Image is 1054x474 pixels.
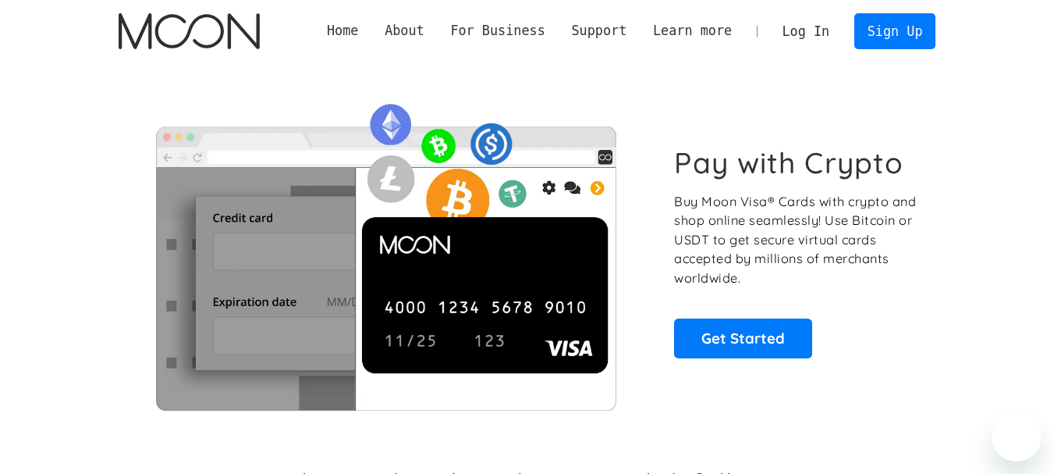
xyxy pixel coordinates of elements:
a: home [119,13,260,49]
a: Sign Up [854,13,935,48]
p: Buy Moon Visa® Cards with crypto and shop online seamlessly! Use Bitcoin or USDT to get secure vi... [674,192,918,288]
div: Learn more [640,21,745,41]
div: Support [571,21,626,41]
div: Support [559,21,640,41]
a: Home [314,21,371,41]
a: Log In [769,14,843,48]
div: Learn more [653,21,732,41]
iframe: Botón para iniciar la ventana de mensajería [992,412,1042,462]
img: Moon Cards let you spend your crypto anywhere Visa is accepted. [119,93,653,410]
img: Moon Logo [119,13,260,49]
a: Get Started [674,319,812,358]
div: For Business [438,21,559,41]
h1: Pay with Crypto [674,145,903,180]
div: About [371,21,437,41]
div: About [385,21,424,41]
div: For Business [450,21,545,41]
